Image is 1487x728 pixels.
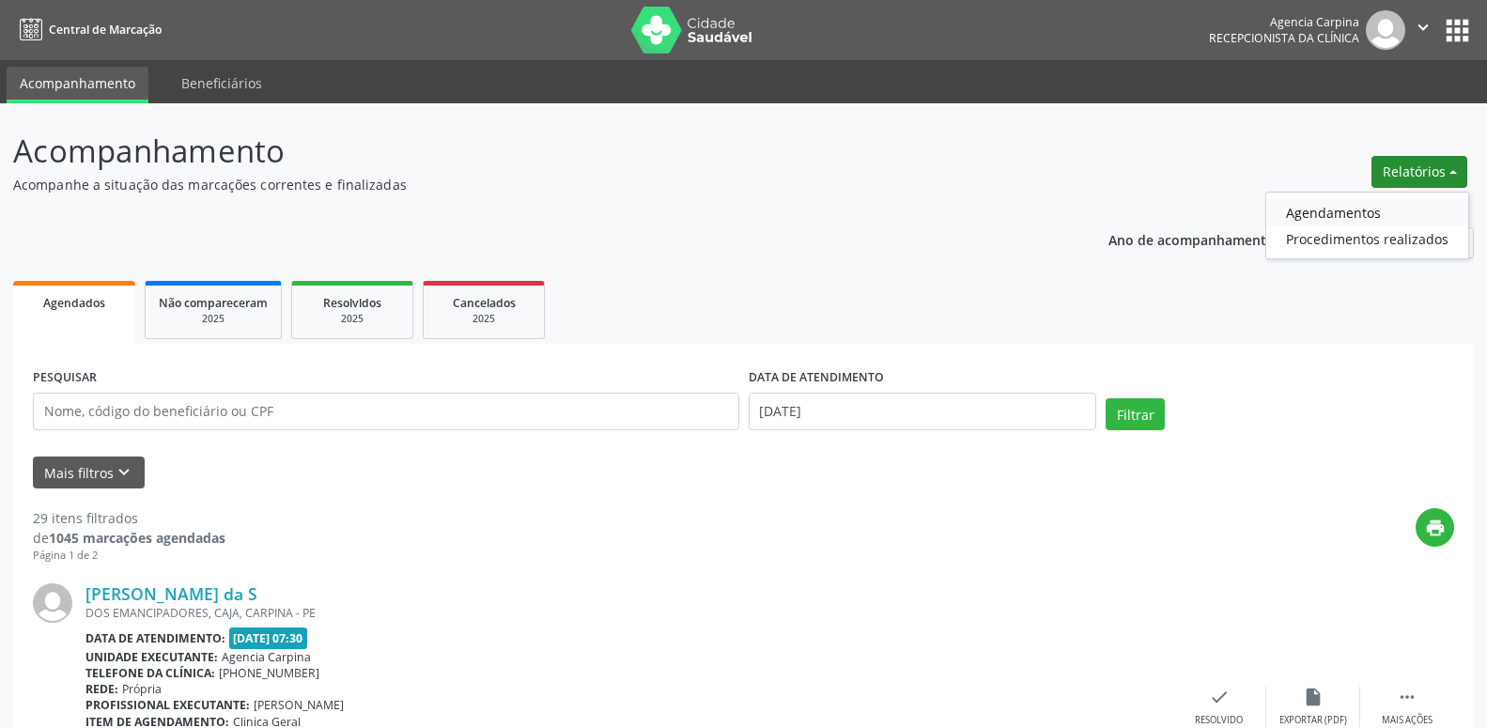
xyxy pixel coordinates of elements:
span: Própria [122,681,162,697]
label: PESQUISAR [33,364,97,393]
div: 2025 [305,312,399,326]
div: Exportar (PDF) [1279,714,1347,727]
div: Resolvido [1195,714,1243,727]
a: Procedimentos realizados [1266,225,1468,252]
div: Página 1 de 2 [33,548,225,564]
span: [PERSON_NAME] [254,697,344,713]
i:  [1413,17,1433,38]
span: Resolvidos [323,295,381,311]
div: Mais ações [1382,714,1433,727]
div: 29 itens filtrados [33,508,225,528]
i: insert_drive_file [1303,687,1324,707]
i: check [1209,687,1230,707]
a: Acompanhamento [7,67,148,103]
p: Acompanhamento [13,128,1036,175]
div: de [33,528,225,548]
a: Beneficiários [168,67,275,100]
ul: Relatórios [1265,192,1469,259]
div: Agencia Carpina [1209,14,1359,30]
input: Selecione um intervalo [749,393,1097,430]
span: [DATE] 07:30 [229,627,308,649]
b: Rede: [85,681,118,697]
b: Data de atendimento: [85,630,225,646]
span: Não compareceram [159,295,268,311]
strong: 1045 marcações agendadas [49,529,225,547]
p: Ano de acompanhamento [1108,227,1275,251]
button: apps [1441,14,1474,47]
a: Central de Marcação [13,14,162,45]
span: Agendados [43,295,105,311]
img: img [33,583,72,623]
a: [PERSON_NAME] da S [85,583,257,604]
button: Relatórios [1371,156,1467,188]
input: Nome, código do beneficiário ou CPF [33,393,739,430]
b: Unidade executante: [85,649,218,665]
button: Mais filtroskeyboard_arrow_down [33,457,145,489]
i:  [1397,687,1417,707]
b: Profissional executante: [85,697,250,713]
div: 2025 [437,312,531,326]
span: Cancelados [453,295,516,311]
div: 2025 [159,312,268,326]
div: DOS EMANCIPADORES, CAJA, CARPINA - PE [85,605,1172,621]
p: Acompanhe a situação das marcações correntes e finalizadas [13,175,1036,194]
button: print [1416,508,1454,547]
img: img [1366,10,1405,50]
span: Central de Marcação [49,22,162,38]
a: Agendamentos [1266,199,1468,225]
i: print [1425,518,1446,538]
b: Telefone da clínica: [85,665,215,681]
label: DATA DE ATENDIMENTO [749,364,884,393]
span: Recepcionista da clínica [1209,30,1359,46]
i: keyboard_arrow_down [114,462,134,483]
span: [PHONE_NUMBER] [219,665,319,681]
button:  [1405,10,1441,50]
button: Filtrar [1106,398,1165,430]
span: Agencia Carpina [222,649,311,665]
